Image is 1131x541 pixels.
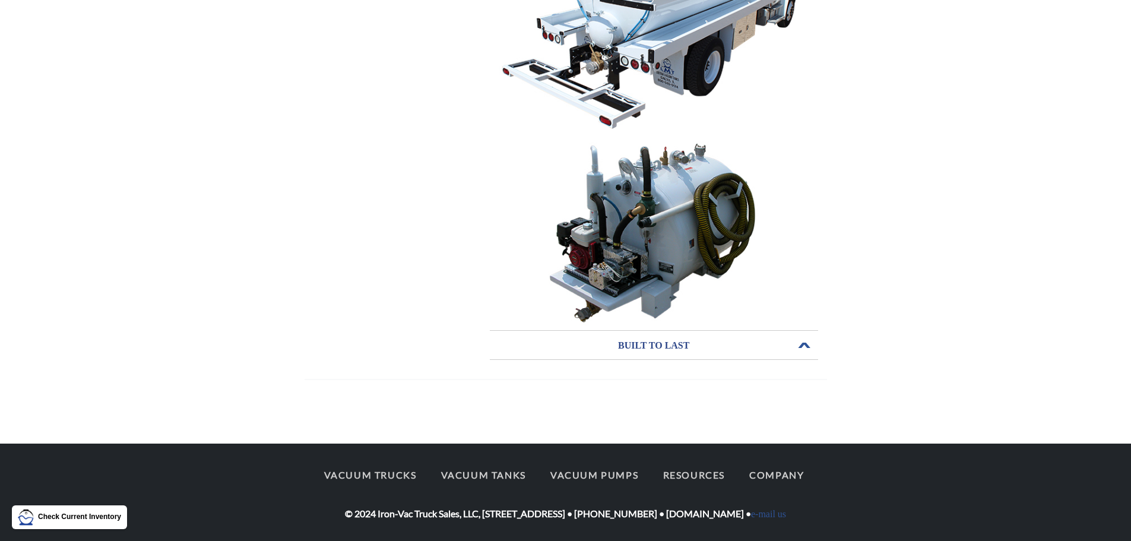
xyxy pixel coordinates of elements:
p: Check Current Inventory [38,511,121,523]
a: Vacuum Trucks [313,463,427,488]
a: Vacuum Pumps [540,463,649,488]
img: LMT Icon [18,509,34,526]
a: Resources [652,463,736,488]
a: BUILT TO LASTOpen or Close [490,331,818,359]
img: Stacks Image 11999 [490,137,818,328]
div: © 2024 Iron-Vac Truck Sales, LLC, [STREET_ADDRESS] • [PHONE_NUMBER] • [DOMAIN_NAME] • [305,463,827,522]
a: Company [739,463,815,488]
a: Vacuum Tanks [430,463,537,488]
span: Open or Close [797,341,812,350]
h3: BUILT TO LAST [490,336,818,355]
a: e-mail us [751,509,786,519]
